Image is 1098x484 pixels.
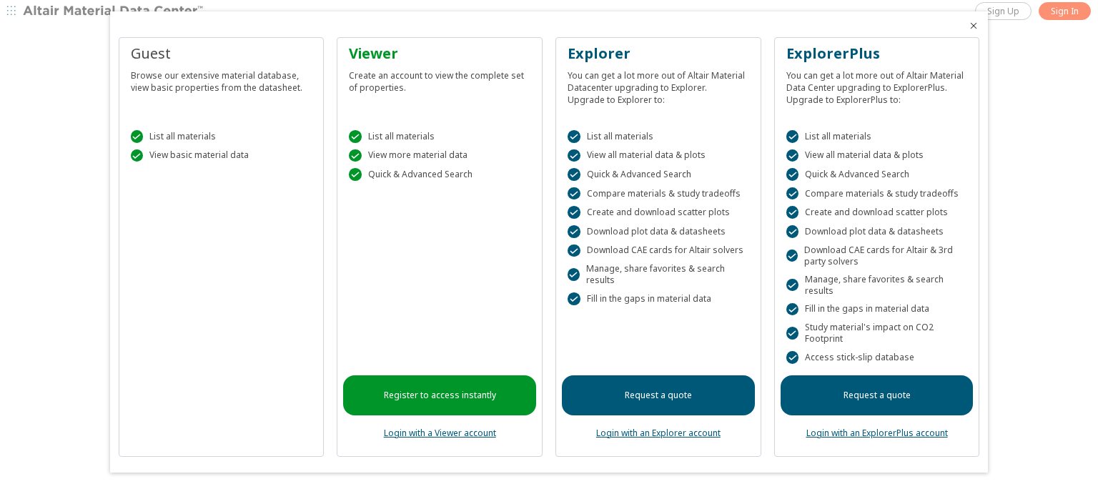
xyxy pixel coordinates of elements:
[562,375,755,415] a: Request a quote
[568,187,580,200] div: 
[786,351,968,364] div: Access stick-slip database
[806,427,948,439] a: Login with an ExplorerPlus account
[349,130,530,143] div: List all materials
[786,274,968,297] div: Manage, share favorites & search results
[568,149,749,162] div: View all material data & plots
[786,187,968,200] div: Compare materials & study tradeoffs
[568,130,580,143] div: 
[568,225,749,238] div: Download plot data & datasheets
[786,303,968,316] div: Fill in the gaps in material data
[786,206,968,219] div: Create and download scatter plots
[786,130,968,143] div: List all materials
[568,245,749,257] div: Download CAE cards for Altair solvers
[131,130,312,143] div: List all materials
[568,149,580,162] div: 
[786,168,968,181] div: Quick & Advanced Search
[568,168,749,181] div: Quick & Advanced Search
[131,149,312,162] div: View basic material data
[568,187,749,200] div: Compare materials & study tradeoffs
[786,303,799,316] div: 
[568,263,749,286] div: Manage, share favorites & search results
[349,64,530,94] div: Create an account to view the complete set of properties.
[568,225,580,238] div: 
[349,149,362,162] div: 
[568,168,580,181] div: 
[568,206,749,219] div: Create and download scatter plots
[568,206,580,219] div: 
[349,168,362,181] div: 
[786,327,798,340] div: 
[384,427,496,439] a: Login with a Viewer account
[349,130,362,143] div: 
[596,427,721,439] a: Login with an Explorer account
[131,149,144,162] div: 
[568,245,580,257] div: 
[349,168,530,181] div: Quick & Advanced Search
[786,279,798,292] div: 
[786,168,799,181] div: 
[786,225,799,238] div: 
[786,149,968,162] div: View all material data & plots
[786,225,968,238] div: Download plot data & datasheets
[781,375,974,415] a: Request a quote
[786,322,968,345] div: Study material's impact on CO2 Footprint
[786,250,798,262] div: 
[968,20,979,31] button: Close
[568,64,749,106] div: You can get a lot more out of Altair Material Datacenter upgrading to Explorer. Upgrade to Explor...
[786,64,968,106] div: You can get a lot more out of Altair Material Data Center upgrading to ExplorerPlus. Upgrade to E...
[786,130,799,143] div: 
[568,44,749,64] div: Explorer
[568,130,749,143] div: List all materials
[568,292,749,305] div: Fill in the gaps in material data
[131,130,144,143] div: 
[786,351,799,364] div: 
[568,268,580,281] div: 
[349,149,530,162] div: View more material data
[786,44,968,64] div: ExplorerPlus
[349,44,530,64] div: Viewer
[786,245,968,267] div: Download CAE cards for Altair & 3rd party solvers
[786,149,799,162] div: 
[786,187,799,200] div: 
[786,206,799,219] div: 
[131,64,312,94] div: Browse our extensive material database, view basic properties from the datasheet.
[131,44,312,64] div: Guest
[343,375,536,415] a: Register to access instantly
[568,292,580,305] div: 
